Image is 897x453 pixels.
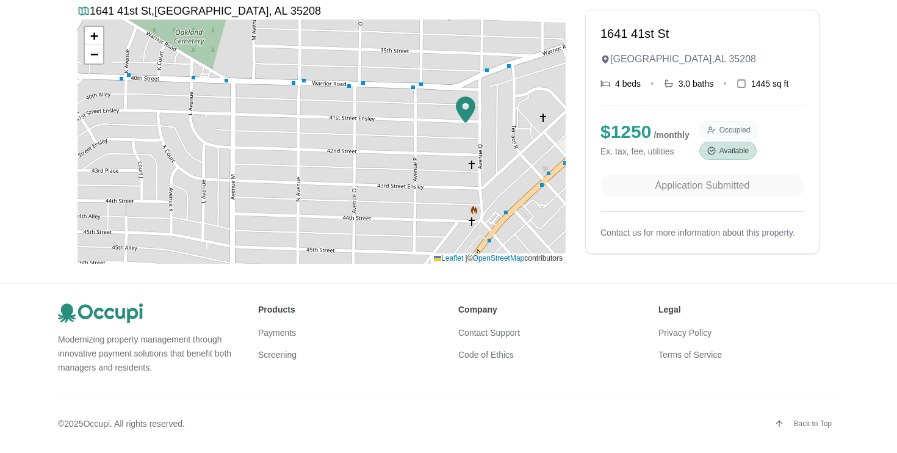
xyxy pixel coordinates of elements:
[473,254,525,263] a: OpenStreetMap
[679,78,714,90] span: 3.0 baths
[466,254,467,263] span: |
[658,325,839,362] nav: Legal navigation
[258,328,296,338] a: Payments
[431,253,566,264] div: © contributors
[723,76,727,91] div: •
[456,96,475,123] img: Marker
[719,125,751,135] span: Occupied
[85,27,103,45] a: Zoom in
[767,414,839,433] button: Back to Top
[658,303,839,316] h3: Legal
[610,52,756,67] span: [GEOGRAPHIC_DATA] , AL 35208
[85,45,103,63] a: Zoom out
[600,227,804,239] p: Contact us for more information about this property.
[719,146,749,156] span: Available
[600,145,690,158] small: Ex. tax, fee, utilities
[751,78,789,90] span: 1445 sq ft
[90,46,98,62] span: −
[90,28,98,43] span: +
[658,350,722,360] a: Terms of Service
[615,78,641,90] span: 4 beds
[58,333,239,374] p: Modernizing property management through innovative payment solutions that benefit both managers a...
[650,76,654,91] div: •
[58,418,185,430] p: © 2025 Occupi. All rights reserved.
[600,25,804,42] h1: 1641 41st St
[458,328,520,338] a: Contact Support
[654,130,689,140] span: / monthly
[658,328,711,338] a: Privacy Policy
[258,350,297,360] a: Screening
[458,350,514,360] a: Code of Ethics
[458,325,639,362] nav: Company navigation
[434,254,463,263] a: Leaflet
[600,121,690,143] p: $ 1250
[77,2,566,20] h3: 1641 41st St , [GEOGRAPHIC_DATA] , AL 35208
[258,303,439,316] h3: Products
[258,325,439,362] nav: Products navigation
[458,303,639,316] h3: Company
